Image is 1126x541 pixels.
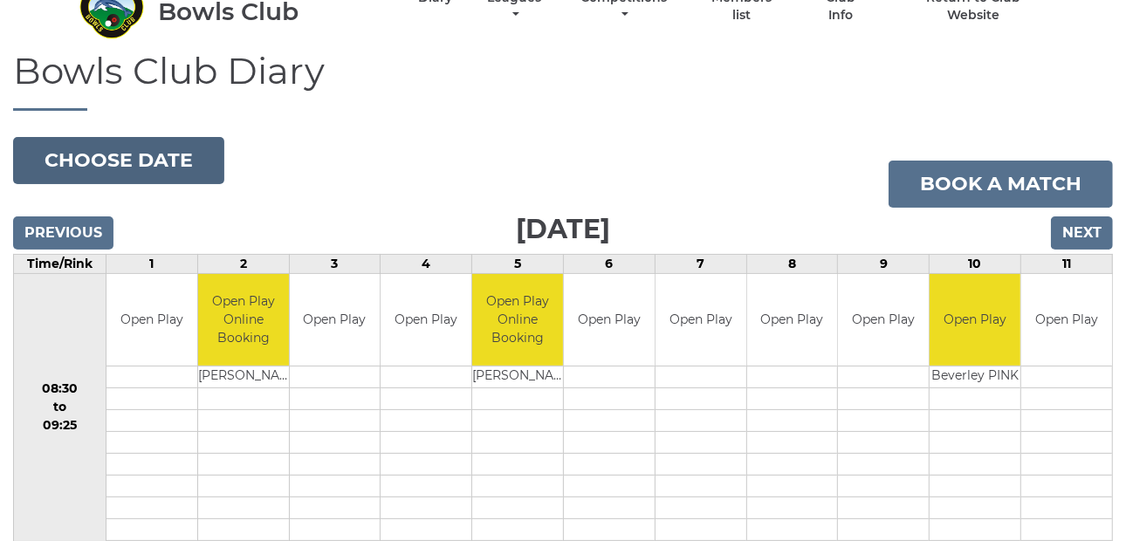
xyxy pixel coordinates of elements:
td: Open Play Online Booking [472,274,563,366]
td: 3 [289,255,381,274]
button: Choose date [13,137,224,184]
input: Previous [13,216,113,250]
input: Next [1051,216,1113,250]
td: Open Play [381,274,471,366]
td: 9 [838,255,930,274]
td: 7 [655,255,746,274]
td: Open Play [1021,274,1112,366]
td: 8 [746,255,838,274]
td: 11 [1021,255,1113,274]
td: Open Play [747,274,838,366]
td: Beverley PINK [930,366,1020,387]
td: Open Play [838,274,929,366]
h1: Bowls Club Diary [13,51,1113,111]
td: 6 [563,255,655,274]
td: Open Play [106,274,197,366]
a: Book a match [889,161,1113,208]
td: [PERSON_NAME] [198,366,289,387]
td: Time/Rink [14,255,106,274]
td: 1 [106,255,197,274]
td: 2 [197,255,289,274]
td: [PERSON_NAME] [472,366,563,387]
td: Open Play [930,274,1020,366]
td: Open Play [564,274,655,366]
td: 10 [930,255,1021,274]
td: Open Play [656,274,746,366]
td: Open Play [290,274,381,366]
td: Open Play Online Booking [198,274,289,366]
td: 4 [381,255,472,274]
td: 5 [472,255,564,274]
